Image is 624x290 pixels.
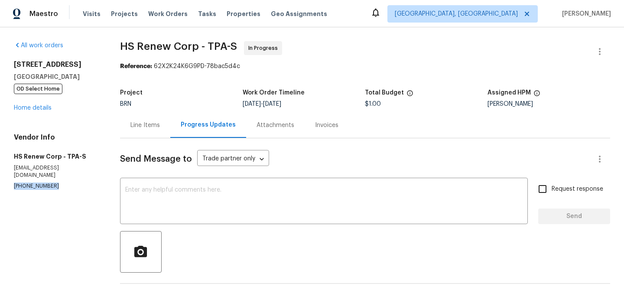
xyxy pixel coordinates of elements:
[315,121,338,130] div: Invoices
[559,10,611,18] span: [PERSON_NAME]
[29,10,58,18] span: Maestro
[120,63,152,69] b: Reference:
[243,101,281,107] span: -
[14,84,62,94] span: OD Select Home
[14,133,99,142] h4: Vendor Info
[120,155,192,163] span: Send Message to
[243,101,261,107] span: [DATE]
[227,10,260,18] span: Properties
[533,90,540,101] span: The hpm assigned to this work order.
[198,11,216,17] span: Tasks
[111,10,138,18] span: Projects
[120,62,610,71] div: 62X2K24K6G9PD-78bac5d4c
[14,182,99,190] p: [PHONE_NUMBER]
[487,90,531,96] h5: Assigned HPM
[83,10,101,18] span: Visits
[365,101,381,107] span: $1.00
[14,72,99,81] h5: [GEOGRAPHIC_DATA]
[120,90,143,96] h5: Project
[395,10,518,18] span: [GEOGRAPHIC_DATA], [GEOGRAPHIC_DATA]
[120,41,237,52] span: HS Renew Corp - TPA-S
[487,101,610,107] div: [PERSON_NAME]
[271,10,327,18] span: Geo Assignments
[14,60,99,69] h2: [STREET_ADDRESS]
[263,101,281,107] span: [DATE]
[14,164,99,179] p: [EMAIL_ADDRESS][DOMAIN_NAME]
[552,185,603,194] span: Request response
[14,105,52,111] a: Home details
[257,121,294,130] div: Attachments
[120,101,131,107] span: BRN
[130,121,160,130] div: Line Items
[197,152,269,166] div: Trade partner only
[248,44,281,52] span: In Progress
[243,90,305,96] h5: Work Order Timeline
[148,10,188,18] span: Work Orders
[181,121,236,129] div: Progress Updates
[14,152,99,161] h5: HS Renew Corp - TPA-S
[14,42,63,49] a: All work orders
[406,90,413,101] span: The total cost of line items that have been proposed by Opendoor. This sum includes line items th...
[365,90,404,96] h5: Total Budget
